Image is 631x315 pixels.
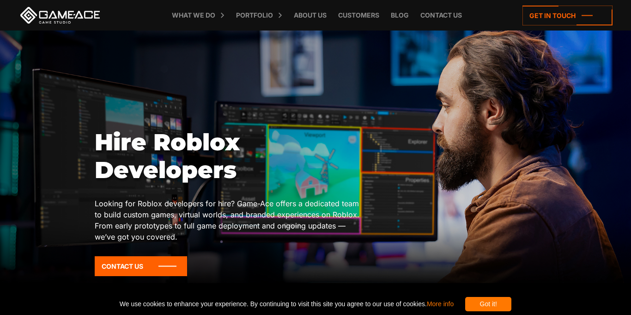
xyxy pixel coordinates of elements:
[522,6,613,25] a: Get in touch
[95,198,360,242] p: Looking for Roblox developers for hire? Game-Ace offers a dedicated team to build custom games, v...
[95,129,360,184] h1: Hire Roblox Developers
[427,300,454,308] a: More info
[465,297,511,311] div: Got it!
[120,297,454,311] span: We use cookies to enhance your experience. By continuing to visit this site you agree to our use ...
[95,256,187,276] a: Contact Us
